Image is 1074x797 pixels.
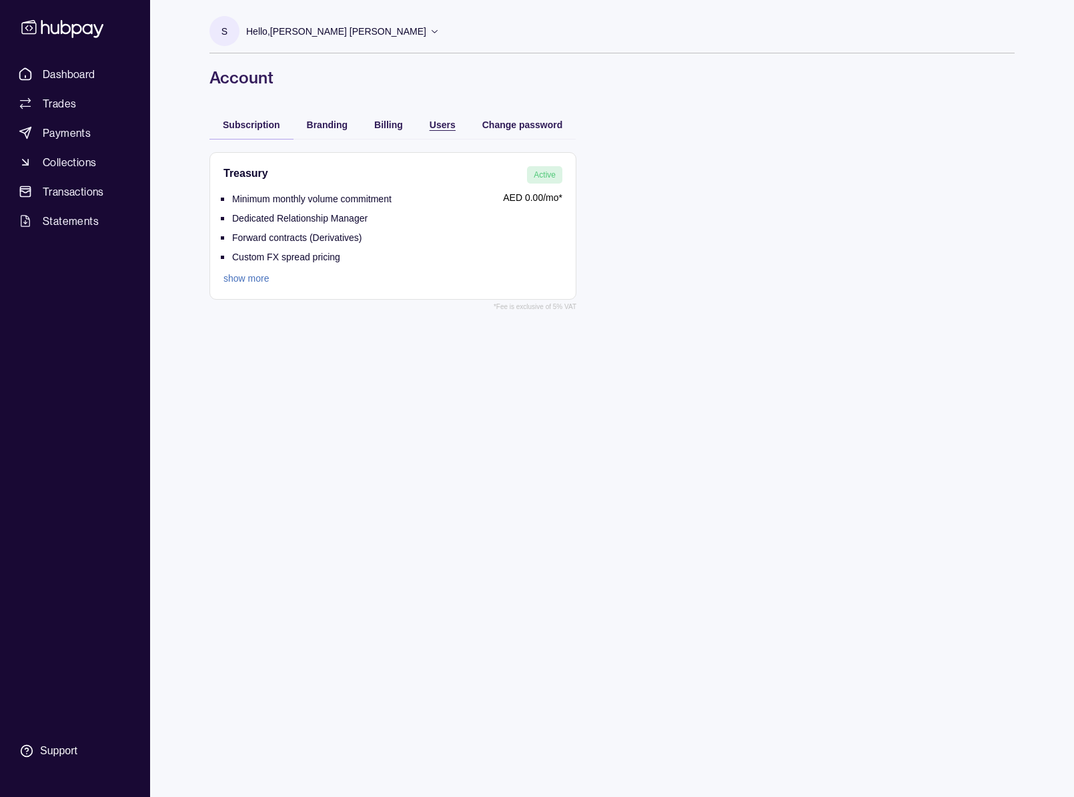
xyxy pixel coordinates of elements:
[43,213,99,229] span: Statements
[43,154,96,170] span: Collections
[40,744,77,758] div: Support
[13,180,137,204] a: Transactions
[13,121,137,145] a: Payments
[232,213,368,224] p: Dedicated Relationship Manager
[398,190,562,205] p: AED 0.00 /mo*
[482,119,563,130] span: Change password
[13,150,137,174] a: Collections
[209,67,1015,88] h1: Account
[13,91,137,115] a: Trades
[13,737,137,765] a: Support
[13,62,137,86] a: Dashboard
[43,184,104,200] span: Transactions
[43,95,76,111] span: Trades
[223,119,280,130] span: Subscription
[494,300,576,314] p: *Fee is exclusive of 5% VAT
[221,24,227,39] p: S
[374,119,403,130] span: Billing
[43,125,91,141] span: Payments
[223,166,268,184] h2: Treasury
[534,170,556,180] span: Active
[246,24,426,39] p: Hello, [PERSON_NAME] [PERSON_NAME]
[430,119,456,130] span: Users
[223,271,392,286] a: show more
[307,119,348,130] span: Branding
[232,252,340,262] p: Custom FX spread pricing
[232,232,362,243] p: Forward contracts (Derivatives)
[43,66,95,82] span: Dashboard
[13,209,137,233] a: Statements
[232,194,392,204] p: Minimum monthly volume commitment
